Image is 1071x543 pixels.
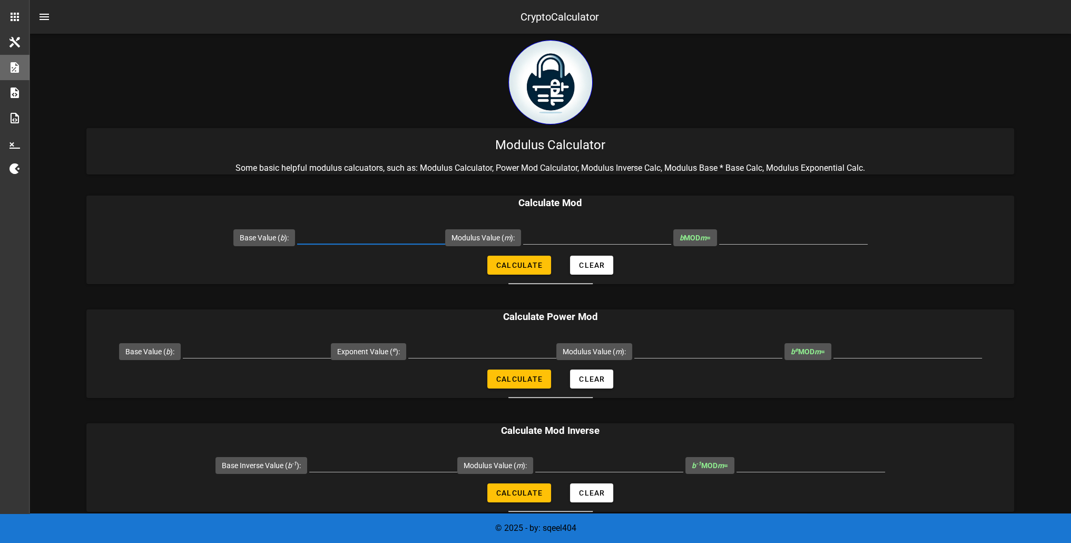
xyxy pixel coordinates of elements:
[570,256,613,275] button: Clear
[487,256,551,275] button: Calculate
[496,375,543,383] span: Calculate
[451,232,515,243] label: Modulus Value ( ):
[392,346,396,353] sup: e
[508,40,593,124] img: encryption logo
[86,128,1014,162] div: Modulus Calculator
[516,461,523,470] i: m
[222,460,301,471] label: Base Inverse Value ( ):
[700,234,706,242] i: m
[570,370,613,389] button: Clear
[86,162,1014,174] p: Some basic helpful modulus calcuators, such as: Modulus Calculator, Power Mod Calculator, Modulus...
[578,261,605,269] span: Clear
[496,489,543,497] span: Calculate
[563,346,626,357] label: Modulus Value ( ):
[791,347,825,356] span: MOD =
[795,346,798,353] sup: e
[496,261,543,269] span: Calculate
[487,370,551,389] button: Calculate
[240,232,289,243] label: Base Value ( ):
[680,234,684,242] i: b
[692,461,701,470] i: b
[32,4,57,30] button: nav-menu-toggle
[578,375,605,383] span: Clear
[680,234,711,242] span: MOD =
[508,117,593,127] a: home
[520,9,599,25] div: CryptoCalculator
[166,347,170,356] i: b
[570,483,613,502] button: Clear
[504,234,510,242] i: m
[615,347,622,356] i: m
[791,347,798,356] i: b
[692,461,728,470] span: MOD =
[696,460,701,467] sup: -1
[125,346,174,357] label: Base Value ( ):
[495,523,576,533] span: © 2025 - by: sqeel404
[292,460,297,467] sup: -1
[288,461,297,470] i: b
[280,234,284,242] i: b
[337,346,400,357] label: Exponent Value ( ):
[578,489,605,497] span: Clear
[86,309,1014,324] h3: Calculate Power Mod
[718,461,724,470] i: m
[464,460,527,471] label: Modulus Value ( ):
[86,196,1014,210] h3: Calculate Mod
[86,423,1014,438] h3: Calculate Mod Inverse
[814,347,821,356] i: m
[487,483,551,502] button: Calculate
